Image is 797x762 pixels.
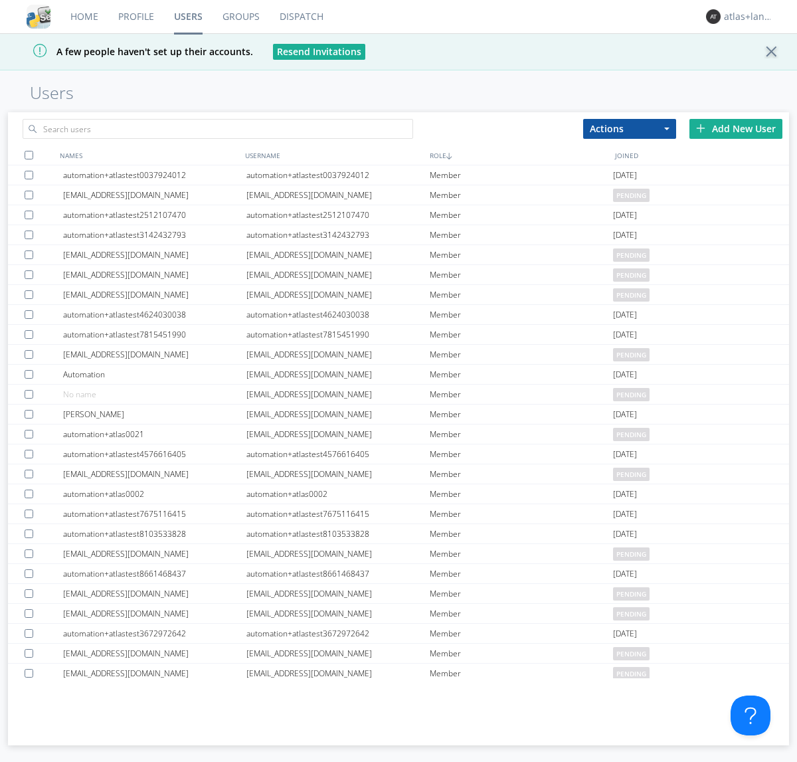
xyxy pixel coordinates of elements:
[246,185,430,205] div: [EMAIL_ADDRESS][DOMAIN_NAME]
[246,225,430,244] div: automation+atlastest3142432793
[613,165,637,185] span: [DATE]
[613,388,650,401] span: pending
[613,647,650,660] span: pending
[246,385,430,404] div: [EMAIL_ADDRESS][DOMAIN_NAME]
[246,325,430,344] div: automation+atlastest7815451990
[8,644,789,664] a: [EMAIL_ADDRESS][DOMAIN_NAME][EMAIL_ADDRESS][DOMAIN_NAME]Memberpending
[8,365,789,385] a: Automation[EMAIL_ADDRESS][DOMAIN_NAME]Member[DATE]
[8,604,789,624] a: [EMAIL_ADDRESS][DOMAIN_NAME][EMAIL_ADDRESS][DOMAIN_NAME]Memberpending
[613,504,637,524] span: [DATE]
[246,205,430,225] div: automation+atlastest2512107470
[63,345,246,364] div: [EMAIL_ADDRESS][DOMAIN_NAME]
[8,325,789,345] a: automation+atlastest7815451990automation+atlastest7815451990Member[DATE]
[430,245,613,264] div: Member
[63,624,246,643] div: automation+atlastest3672972642
[430,425,613,444] div: Member
[430,345,613,364] div: Member
[63,484,246,504] div: automation+atlas0002
[246,265,430,284] div: [EMAIL_ADDRESS][DOMAIN_NAME]
[706,9,721,24] img: 373638.png
[8,405,789,425] a: [PERSON_NAME][EMAIL_ADDRESS][DOMAIN_NAME]Member[DATE]
[583,119,676,139] button: Actions
[613,205,637,225] span: [DATE]
[430,165,613,185] div: Member
[613,624,637,644] span: [DATE]
[8,205,789,225] a: automation+atlastest2512107470automation+atlastest2512107470Member[DATE]
[27,5,50,29] img: cddb5a64eb264b2086981ab96f4c1ba7
[8,524,789,544] a: automation+atlastest8103533828automation+atlastest8103533828Member[DATE]
[63,285,246,304] div: [EMAIL_ADDRESS][DOMAIN_NAME]
[430,604,613,623] div: Member
[613,468,650,481] span: pending
[63,604,246,623] div: [EMAIL_ADDRESS][DOMAIN_NAME]
[246,425,430,444] div: [EMAIL_ADDRESS][DOMAIN_NAME]
[430,325,613,344] div: Member
[246,365,430,384] div: [EMAIL_ADDRESS][DOMAIN_NAME]
[63,325,246,344] div: automation+atlastest7815451990
[430,265,613,284] div: Member
[246,405,430,424] div: [EMAIL_ADDRESS][DOMAIN_NAME]
[8,584,789,604] a: [EMAIL_ADDRESS][DOMAIN_NAME][EMAIL_ADDRESS][DOMAIN_NAME]Memberpending
[246,504,430,524] div: automation+atlastest7675116415
[8,285,789,305] a: [EMAIL_ADDRESS][DOMAIN_NAME][EMAIL_ADDRESS][DOMAIN_NAME]Memberpending
[613,587,650,601] span: pending
[430,225,613,244] div: Member
[8,624,789,644] a: automation+atlastest3672972642automation+atlastest3672972642Member[DATE]
[430,385,613,404] div: Member
[63,644,246,663] div: [EMAIL_ADDRESS][DOMAIN_NAME]
[246,484,430,504] div: automation+atlas0002
[246,584,430,603] div: [EMAIL_ADDRESS][DOMAIN_NAME]
[246,564,430,583] div: automation+atlastest8661468437
[63,389,96,400] span: No name
[8,664,789,684] a: [EMAIL_ADDRESS][DOMAIN_NAME][EMAIL_ADDRESS][DOMAIN_NAME]Memberpending
[689,119,782,139] div: Add New User
[613,547,650,561] span: pending
[63,225,246,244] div: automation+atlastest3142432793
[8,504,789,524] a: automation+atlastest7675116415automation+atlastest7675116415Member[DATE]
[246,345,430,364] div: [EMAIL_ADDRESS][DOMAIN_NAME]
[63,205,246,225] div: automation+atlastest2512107470
[63,405,246,424] div: [PERSON_NAME]
[246,624,430,643] div: automation+atlastest3672972642
[246,664,430,683] div: [EMAIL_ADDRESS][DOMAIN_NAME]
[8,484,789,504] a: automation+atlas0002automation+atlas0002Member[DATE]
[613,225,637,245] span: [DATE]
[613,444,637,464] span: [DATE]
[242,145,427,165] div: USERNAME
[430,564,613,583] div: Member
[63,245,246,264] div: [EMAIL_ADDRESS][DOMAIN_NAME]
[430,484,613,504] div: Member
[613,325,637,345] span: [DATE]
[63,444,246,464] div: automation+atlastest4576616405
[612,145,797,165] div: JOINED
[613,667,650,680] span: pending
[63,664,246,683] div: [EMAIL_ADDRESS][DOMAIN_NAME]
[430,524,613,543] div: Member
[8,425,789,444] a: automation+atlas0021[EMAIL_ADDRESS][DOMAIN_NAME]Memberpending
[8,225,789,245] a: automation+atlastest3142432793automation+atlastest3142432793Member[DATE]
[246,444,430,464] div: automation+atlastest4576616405
[246,305,430,324] div: automation+atlastest4624030038
[246,245,430,264] div: [EMAIL_ADDRESS][DOMAIN_NAME]
[8,385,789,405] a: No name[EMAIL_ADDRESS][DOMAIN_NAME]Memberpending
[273,44,365,60] button: Resend Invitations
[246,165,430,185] div: automation+atlastest0037924012
[23,119,413,139] input: Search users
[63,185,246,205] div: [EMAIL_ADDRESS][DOMAIN_NAME]
[426,145,612,165] div: ROLE
[10,45,253,58] span: A few people haven't set up their accounts.
[613,564,637,584] span: [DATE]
[724,10,774,23] div: atlas+language+check
[613,484,637,504] span: [DATE]
[430,644,613,663] div: Member
[613,428,650,441] span: pending
[246,464,430,484] div: [EMAIL_ADDRESS][DOMAIN_NAME]
[430,405,613,424] div: Member
[8,444,789,464] a: automation+atlastest4576616405automation+atlastest4576616405Member[DATE]
[613,365,637,385] span: [DATE]
[731,696,770,735] iframe: Toggle Customer Support
[8,265,789,285] a: [EMAIL_ADDRESS][DOMAIN_NAME][EMAIL_ADDRESS][DOMAIN_NAME]Memberpending
[63,305,246,324] div: automation+atlastest4624030038
[8,185,789,205] a: [EMAIL_ADDRESS][DOMAIN_NAME][EMAIL_ADDRESS][DOMAIN_NAME]Memberpending
[613,524,637,544] span: [DATE]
